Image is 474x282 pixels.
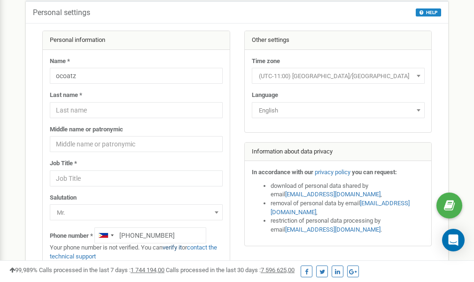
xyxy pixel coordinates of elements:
[271,182,425,199] li: download of personal data shared by email ,
[50,243,223,261] p: Your phone number is not verified. You can or
[255,104,421,117] span: English
[285,226,381,233] a: [EMAIL_ADDRESS][DOMAIN_NAME]
[271,200,410,216] a: [EMAIL_ADDRESS][DOMAIN_NAME]
[252,68,425,84] span: (UTC-11:00) Pacific/Midway
[50,91,82,100] label: Last name *
[245,143,432,161] div: Information about data privacy
[252,57,280,66] label: Time zone
[166,266,295,274] span: Calls processed in the last 30 days :
[50,244,217,260] a: contact the technical support
[33,8,90,17] h5: Personal settings
[271,217,425,234] li: restriction of personal data processing by email .
[39,266,164,274] span: Calls processed in the last 7 days :
[43,31,230,50] div: Personal information
[416,8,441,16] button: HELP
[442,229,465,251] div: Open Intercom Messenger
[50,102,223,118] input: Last name
[352,169,397,176] strong: you can request:
[163,244,182,251] a: verify it
[271,199,425,217] li: removal of personal data by email ,
[50,232,93,241] label: Phone number *
[50,170,223,186] input: Job Title
[9,266,38,274] span: 99,989%
[252,169,313,176] strong: In accordance with our
[252,91,278,100] label: Language
[95,228,117,243] div: Telephone country code
[252,102,425,118] span: English
[94,227,206,243] input: +1-800-555-55-55
[50,204,223,220] span: Mr.
[245,31,432,50] div: Other settings
[285,191,381,198] a: [EMAIL_ADDRESS][DOMAIN_NAME]
[131,266,164,274] u: 1 744 194,00
[50,57,70,66] label: Name *
[50,159,77,168] label: Job Title *
[261,266,295,274] u: 7 596 625,00
[53,206,219,219] span: Mr.
[50,68,223,84] input: Name
[50,125,123,134] label: Middle name or patronymic
[315,169,350,176] a: privacy policy
[50,136,223,152] input: Middle name or patronymic
[255,70,421,83] span: (UTC-11:00) Pacific/Midway
[50,193,77,202] label: Salutation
